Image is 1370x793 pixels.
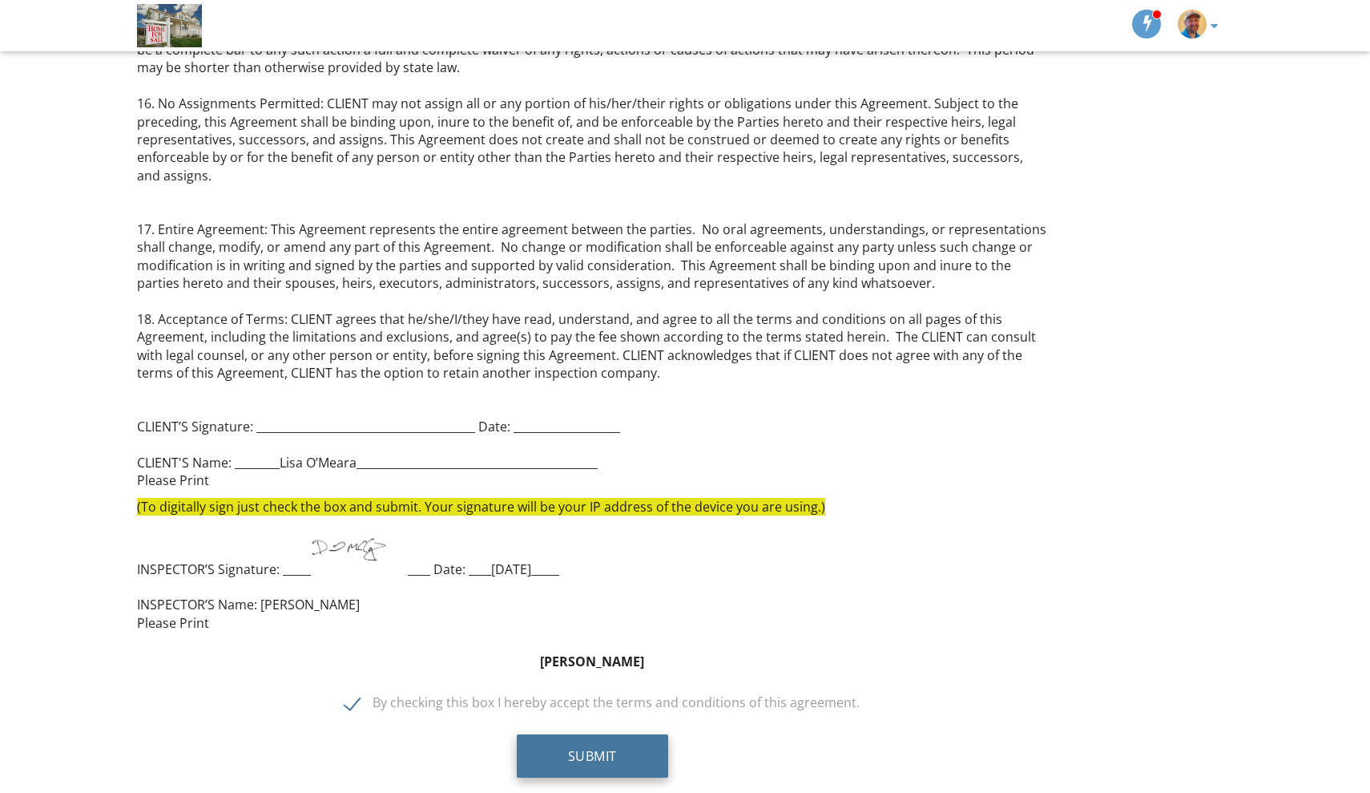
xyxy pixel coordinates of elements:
span: (To digitally sign just check the box and submit. Your signature will be your IP address of the d... [137,498,825,516]
img: img_0450_1.jpeg [1178,10,1207,38]
img: 345 Built Inspections [137,4,202,47]
strong: [PERSON_NAME] [540,653,644,670]
button: Submit [517,734,668,778]
p: INSPECTOR’S Signature: _____ ____ Date: ____[DATE]_____ INSPECTOR’S Name: [PERSON_NAME] Please Print [137,498,1047,632]
img: signature.png [311,534,408,574]
label: By checking this box I hereby accept the terms and conditions of this agreement. [345,695,860,715]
